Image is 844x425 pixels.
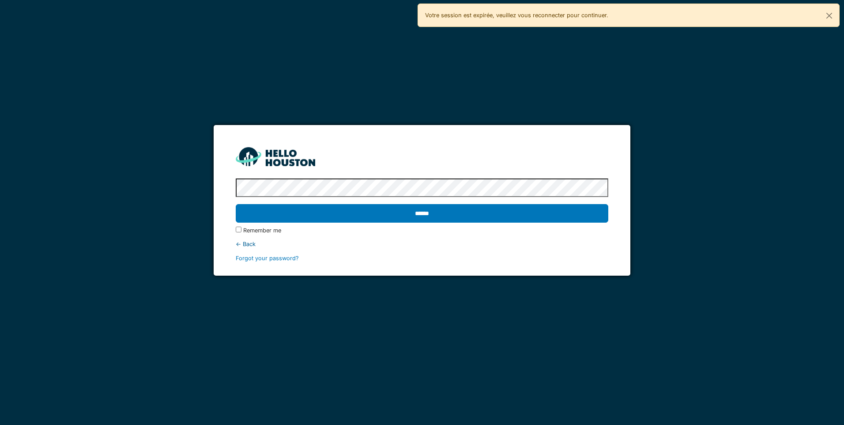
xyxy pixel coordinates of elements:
div: Votre session est expirée, veuillez vous reconnecter pour continuer. [418,4,840,27]
label: Remember me [243,226,281,235]
img: HH_line-BYnF2_Hg.png [236,147,315,166]
button: Close [819,4,839,27]
a: Forgot your password? [236,255,299,262]
div: ← Back [236,240,608,248]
